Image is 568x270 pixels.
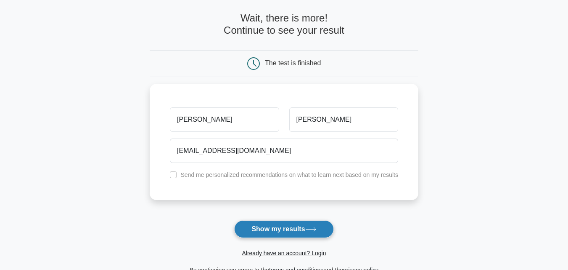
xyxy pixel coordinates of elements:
[242,250,326,257] a: Already have an account? Login
[170,107,279,132] input: First name
[150,12,418,37] h4: Wait, there is more! Continue to see your result
[170,139,398,163] input: Email
[180,171,398,178] label: Send me personalized recommendations on what to learn next based on my results
[289,107,398,132] input: Last name
[234,220,333,238] button: Show my results
[265,59,321,67] div: The test is finished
